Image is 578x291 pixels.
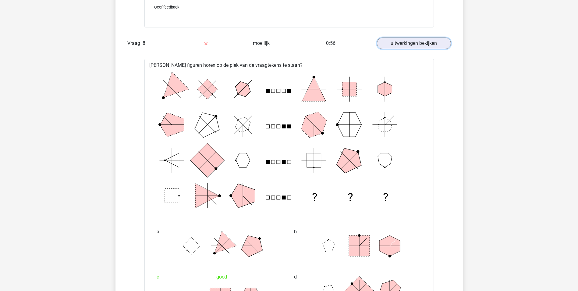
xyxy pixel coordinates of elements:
span: 8 [143,40,145,46]
text: ? [348,190,353,204]
div: goed [157,271,284,283]
span: Vraag [127,40,143,47]
span: 0:56 [326,40,335,46]
a: uitwerkingen bekijken [377,38,451,49]
text: ? [312,190,317,204]
span: moeilijk [253,40,270,46]
span: c [157,271,159,283]
span: b [294,226,297,238]
span: a [157,226,159,238]
span: d [294,271,297,283]
span: Geef feedback [154,5,179,9]
text: ? [383,190,388,204]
